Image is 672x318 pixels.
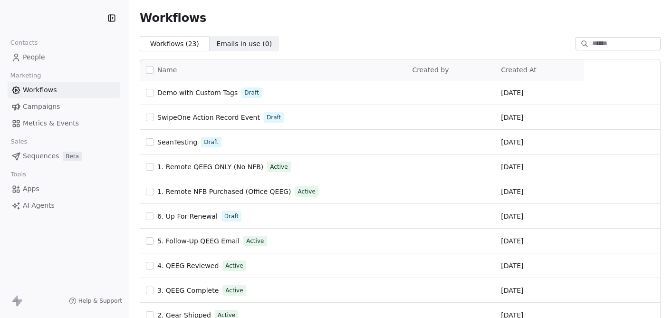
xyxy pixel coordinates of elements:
span: Draft [224,212,239,221]
span: Draft [204,138,218,146]
a: Help & Support [69,297,122,305]
a: SequencesBeta [8,148,120,164]
span: [DATE] [501,212,523,221]
a: 6. Up For Renewal [157,212,218,221]
span: Draft [267,113,281,122]
span: Active [225,261,243,270]
span: Contacts [6,36,42,50]
a: Demo with Custom Tags [157,88,238,97]
span: Active [246,237,264,245]
span: Apps [23,184,39,194]
span: Help & Support [78,297,122,305]
span: [DATE] [501,88,523,97]
span: Workflows [140,11,206,25]
a: AI Agents [8,198,120,213]
span: Draft [244,88,259,97]
span: Active [298,187,316,196]
span: AI Agents [23,201,55,211]
span: People [23,52,45,62]
span: Sales [7,135,31,149]
span: 1. Remote QEEG ONLY (No NFB) [157,163,263,171]
a: 1. Remote QEEG ONLY (No NFB) [157,162,263,172]
span: 3. QEEG Complete [157,287,219,294]
span: Tools [7,167,30,182]
a: Campaigns [8,99,120,115]
span: [DATE] [501,187,523,196]
span: SeanTesting [157,138,197,146]
a: Apps [8,181,120,197]
a: Metrics & Events [8,116,120,131]
span: Name [157,65,177,75]
span: Demo with Custom Tags [157,89,238,96]
a: SeanTesting [157,137,197,147]
span: [DATE] [501,113,523,122]
span: [DATE] [501,286,523,295]
span: Emails in use ( 0 ) [216,39,272,49]
span: 6. Up For Renewal [157,212,218,220]
a: SwipeOne Action Record Event [157,113,260,122]
span: 4. QEEG Reviewed [157,262,219,270]
span: Sequences [23,151,59,161]
a: 1. Remote NFB Purchased (Office QEEG) [157,187,291,196]
span: 1. Remote NFB Purchased (Office QEEG) [157,188,291,195]
span: Created by [412,66,449,74]
a: Workflows [8,82,120,98]
span: Active [270,163,288,171]
span: Workflows [23,85,57,95]
span: 5. Follow-Up QEEG Email [157,237,240,245]
a: 3. QEEG Complete [157,286,219,295]
span: Campaigns [23,102,60,112]
span: [DATE] [501,236,523,246]
span: [DATE] [501,261,523,270]
span: Marketing [6,68,45,83]
a: People [8,49,120,65]
span: SwipeOne Action Record Event [157,114,260,121]
span: Metrics & Events [23,118,79,128]
span: Beta [63,152,82,161]
span: Active [225,286,243,295]
a: 5. Follow-Up QEEG Email [157,236,240,246]
span: [DATE] [501,162,523,172]
span: Created At [501,66,537,74]
a: 4. QEEG Reviewed [157,261,219,270]
span: [DATE] [501,137,523,147]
